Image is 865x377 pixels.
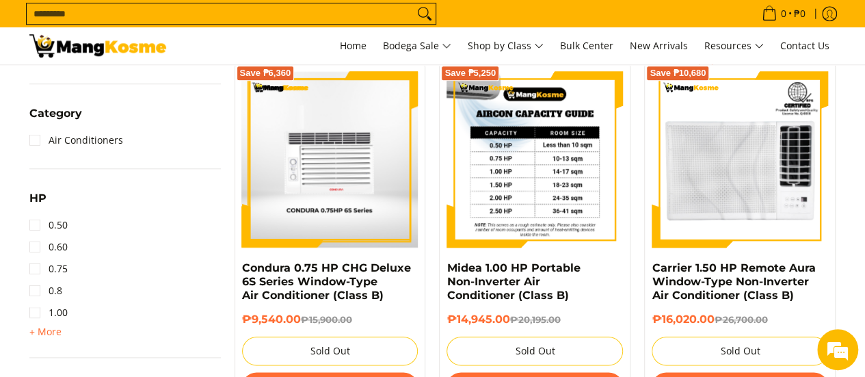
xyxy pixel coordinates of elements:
span: Shop by Class [468,38,544,55]
summary: Open [29,193,46,214]
span: ₱0 [792,9,808,18]
span: New Arrivals [630,39,688,52]
img: Bodega Sale Aircon l Mang Kosme: Home Appliances Warehouse Sale | Page 4 [29,34,166,57]
span: Save ₱6,360 [240,69,291,77]
button: Search [414,3,436,24]
h6: ₱16,020.00 [652,313,828,326]
a: Bodega Sale [376,27,458,64]
span: + More [29,326,62,337]
img: Condura 0.75 HP CHG Deluxe 6S Series Window-Type Air Conditioner (Class B) [242,72,418,248]
div: Leave a message [71,77,230,94]
span: Home [340,39,367,52]
nav: Main Menu [180,27,836,64]
button: Sold Out [447,337,623,365]
a: Home [333,27,373,64]
button: Sold Out [242,337,418,365]
textarea: Type your message and click 'Submit' [7,240,261,288]
a: 1.00 [29,302,68,324]
span: Resources [704,38,764,55]
span: • [758,6,810,21]
a: Bulk Center [553,27,620,64]
a: Resources [697,27,771,64]
em: Submit [200,288,248,307]
del: ₱15,900.00 [301,314,352,325]
a: Carrier 1.50 HP Remote Aura Window-Type Non-Inverter Air Conditioner (Class B) [652,261,815,302]
div: Minimize live chat window [224,7,257,40]
span: Category [29,108,82,119]
h6: ₱9,540.00 [242,313,418,326]
a: 0.60 [29,236,68,258]
del: ₱26,700.00 [714,314,767,325]
summary: Open [29,108,82,129]
button: Sold Out [652,337,828,365]
span: HP [29,193,46,204]
span: Contact Us [780,39,829,52]
summary: Open [29,324,62,340]
a: Shop by Class [461,27,550,64]
a: New Arrivals [623,27,695,64]
span: Bulk Center [560,39,613,52]
img: Carrier 1.50 HP Remote Aura Window-Type Non-Inverter Air Conditioner (Class B) [652,71,828,248]
del: ₱20,195.00 [509,314,560,325]
span: We are offline. Please leave us a message. [29,105,239,244]
span: Save ₱5,250 [444,69,496,77]
a: 0.50 [29,214,68,236]
img: Midea 1.00 HP Portable Non-Inverter Air Conditioner (Class B) - 0 [447,71,623,248]
span: Save ₱10,680 [650,69,706,77]
a: Condura 0.75 HP CHG Deluxe 6S Series Window-Type Air Conditioner (Class B) [242,261,411,302]
a: 0.75 [29,258,68,280]
span: Bodega Sale [383,38,451,55]
h6: ₱14,945.00 [447,313,623,326]
a: Air Conditioners [29,129,123,151]
span: 0 [779,9,788,18]
a: Contact Us [773,27,836,64]
a: 0.8 [29,280,62,302]
a: Midea 1.00 HP Portable Non-Inverter Air Conditioner (Class B) [447,261,580,302]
